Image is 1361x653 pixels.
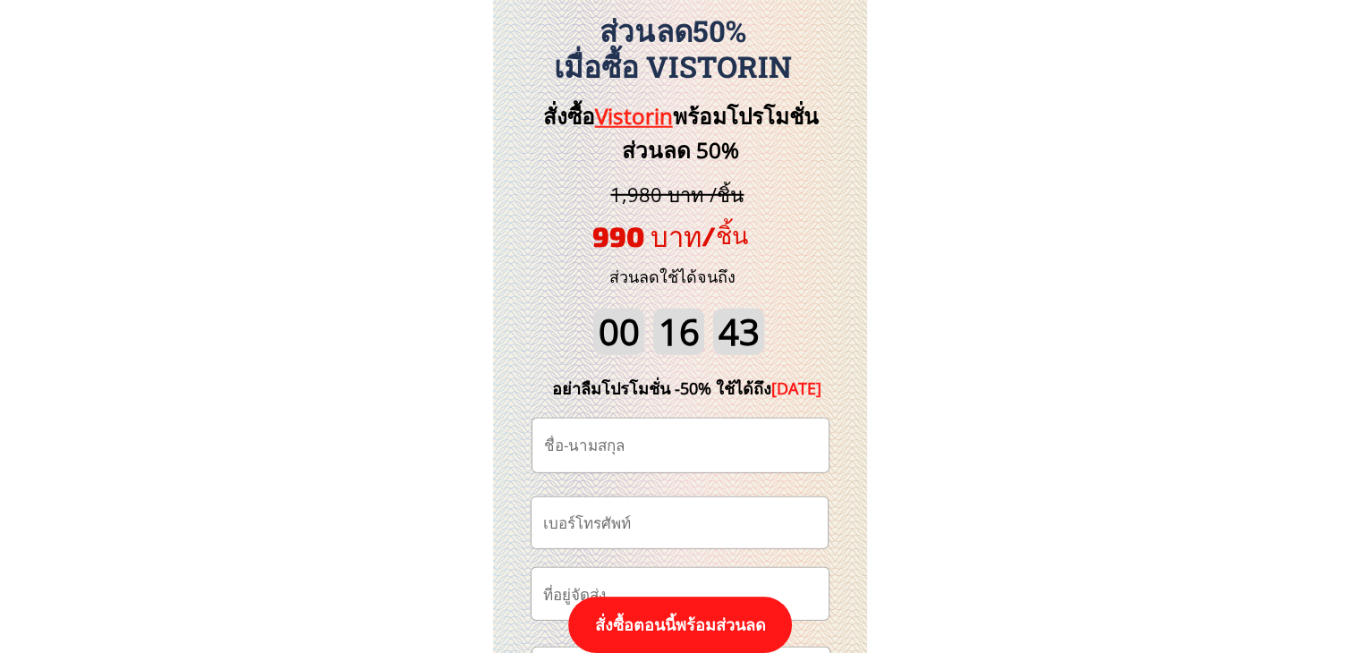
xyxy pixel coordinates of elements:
[539,568,821,620] input: ที่อยู่จัดส่ง
[771,377,821,399] span: [DATE]
[483,13,863,84] h3: ส่วนลด50% เมื่อซื้อ Vistorin
[595,101,673,131] span: Vistorin
[568,597,792,653] p: สั่งซื้อตอนนี้พร้อมส่วนลด
[539,497,821,548] input: เบอร์โทรศัพท์
[592,219,702,252] span: 990 บาท
[525,376,849,402] div: อย่าลืมโปรโมชั่น -50% ใช้ได้ถึง
[540,419,821,472] input: ชื่อ-นามสกุล
[702,220,748,249] span: /ชิ้น
[585,264,760,290] h3: ส่วนลดใช้ได้จนถึง
[610,181,744,208] span: 1,980 บาท /ชิ้น
[513,99,848,168] h3: สั่งซื้อ พร้อมโปรโมชั่นส่วนลด 50%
